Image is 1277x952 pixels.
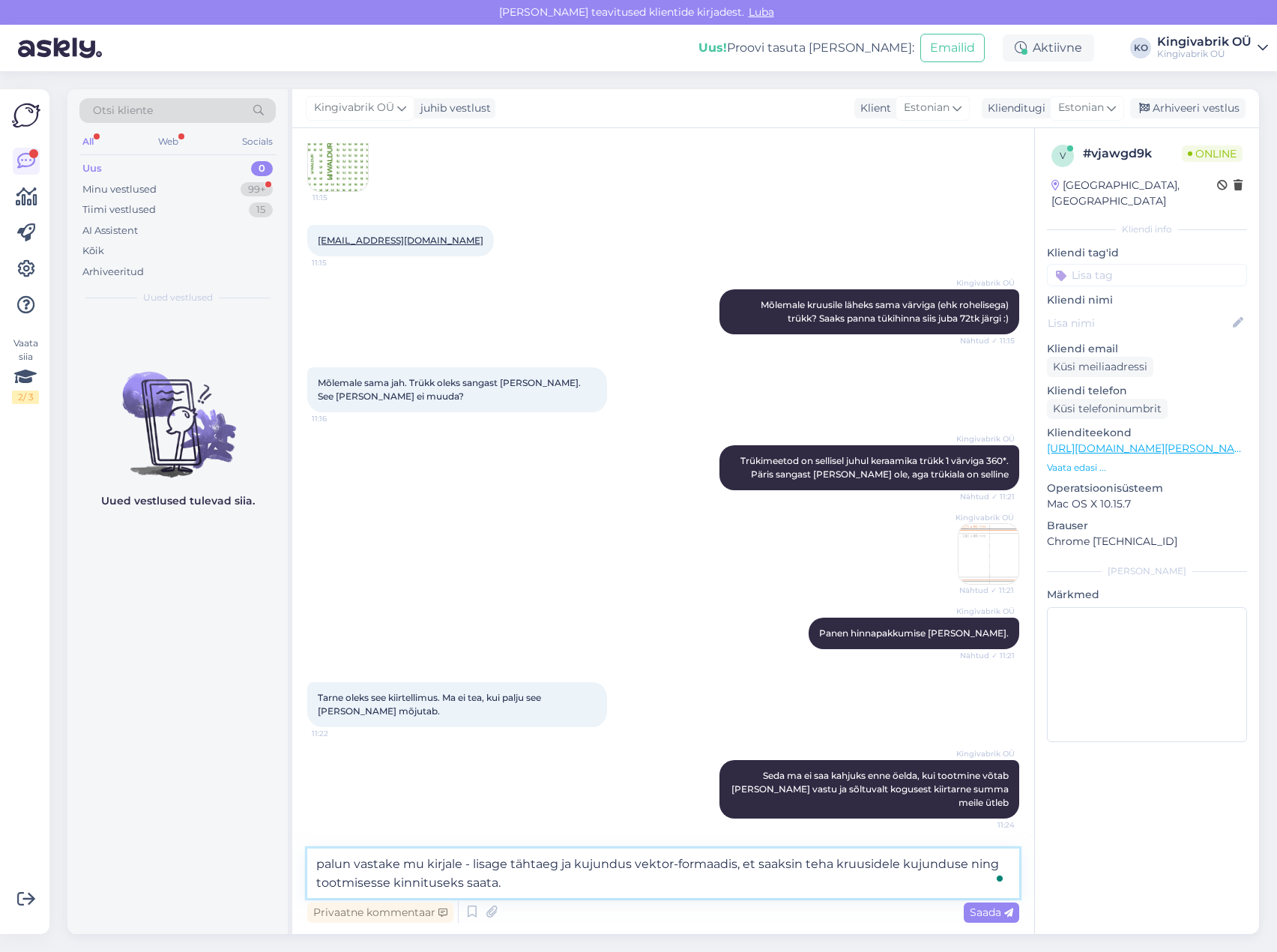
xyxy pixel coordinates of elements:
input: Lisa nimi [1048,315,1230,331]
div: # vjawgd9k [1083,145,1182,163]
div: Proovi tasuta [PERSON_NAME]: [698,39,914,57]
span: 11:22 [312,728,368,739]
span: Luba [744,5,779,19]
span: Nähtud ✓ 11:15 [958,335,1015,346]
div: Klient [854,100,891,116]
span: 11:24 [958,819,1015,831]
div: Küsi meiliaadressi [1047,357,1153,377]
b: Uus! [698,40,727,55]
span: Kingivabrik OÜ [314,100,394,116]
span: 11:15 [312,257,368,268]
div: Küsi telefoninumbrit [1047,399,1168,419]
div: Kõik [82,244,104,259]
span: 11:16 [312,413,368,424]
button: Emailid [920,34,985,62]
div: Privaatne kommentaar [307,903,453,923]
span: Kingivabrik OÜ [956,748,1015,759]
div: juhib vestlust [414,100,491,116]
span: Saada [970,906,1013,919]
img: Attachment [958,524,1018,584]
input: Lisa tag [1047,264,1247,286]
span: v [1060,150,1066,161]
a: [EMAIL_ADDRESS][DOMAIN_NAME] [318,235,483,246]
img: Askly Logo [12,101,40,130]
div: Vaata siia [12,337,39,404]
div: Klienditugi [982,100,1045,116]
span: Kingivabrik OÜ [956,606,1015,617]
p: Uued vestlused tulevad siia. [101,493,255,509]
span: Kingivabrik OÜ [956,433,1015,445]
div: Uus [82,161,102,176]
textarea: To enrich screen reader interactions, please activate Accessibility in Grammarly extension settings [307,849,1019,898]
span: Nähtud ✓ 11:21 [958,650,1015,661]
span: Uued vestlused [143,291,213,304]
div: Tiimi vestlused [82,202,156,217]
p: Märkmed [1047,587,1247,603]
div: [PERSON_NAME] [1047,564,1247,578]
span: Nähtud ✓ 11:21 [958,585,1014,596]
div: Aktiivne [1003,34,1094,61]
div: All [79,132,97,151]
div: Kingivabrik OÜ [1157,48,1252,60]
p: Kliendi tag'id [1047,245,1247,261]
div: Minu vestlused [82,182,157,197]
img: Attachment [308,131,368,191]
div: Web [155,132,181,151]
p: Kliendi telefon [1047,383,1247,399]
p: Kliendi nimi [1047,292,1247,308]
div: 2 / 3 [12,391,39,404]
div: Socials [239,132,276,151]
p: Kliendi email [1047,341,1247,357]
span: Trükimeetod on sellisel juhul keraamika trükk 1 värviga 360*. Päris sangast [PERSON_NAME] ole, ag... [740,455,1011,480]
div: AI Assistent [82,223,138,238]
span: Mõlemale kruusile läheks sama värviga (ehk rohelisega) trükk? Saaks panna tükihinna siis juba 72t... [761,299,1011,324]
div: Kingivabrik OÜ [1157,36,1252,48]
span: Kingivabrik OÜ [956,512,1014,523]
span: Online [1182,145,1243,162]
span: Kingivabrik OÜ [956,277,1015,289]
div: Kliendi info [1047,223,1247,236]
span: Mõlemale sama jah. Trükk oleks sangast [PERSON_NAME]. See [PERSON_NAME] ei muuda? [318,377,583,402]
p: Mac OS X 10.15.7 [1047,496,1247,512]
span: Nähtud ✓ 11:21 [958,491,1015,502]
div: 0 [251,161,273,176]
p: Operatsioonisüsteem [1047,480,1247,496]
div: Arhiveeritud [82,265,144,280]
a: [URL][DOMAIN_NAME][PERSON_NAME] [1047,442,1254,455]
a: Kingivabrik OÜKingivabrik OÜ [1157,36,1268,60]
div: Arhiveeri vestlus [1130,98,1246,118]
span: Otsi kliente [93,103,153,118]
span: Seda ma ei saa kahjuks enne öelda, kui tootmine võtab [PERSON_NAME] vastu ja sõltuvalt kogusest k... [731,770,1011,808]
div: 15 [249,202,273,217]
img: No chats [67,345,288,480]
p: Brauser [1047,518,1247,534]
span: Estonian [1058,100,1104,116]
div: 99+ [241,182,273,197]
span: Panen hinnapakkumise [PERSON_NAME]. [819,627,1009,639]
div: KO [1130,37,1151,58]
p: Vaata edasi ... [1047,461,1247,475]
span: Tarne oleks see kiirtellimus. Ma ei tea, kui palju see [PERSON_NAME] mõjutab. [318,692,543,717]
div: [GEOGRAPHIC_DATA], [GEOGRAPHIC_DATA] [1051,178,1217,209]
span: 11:15 [313,192,369,203]
span: Estonian [904,100,950,116]
p: Chrome [TECHNICAL_ID] [1047,534,1247,549]
p: Klienditeekond [1047,425,1247,441]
